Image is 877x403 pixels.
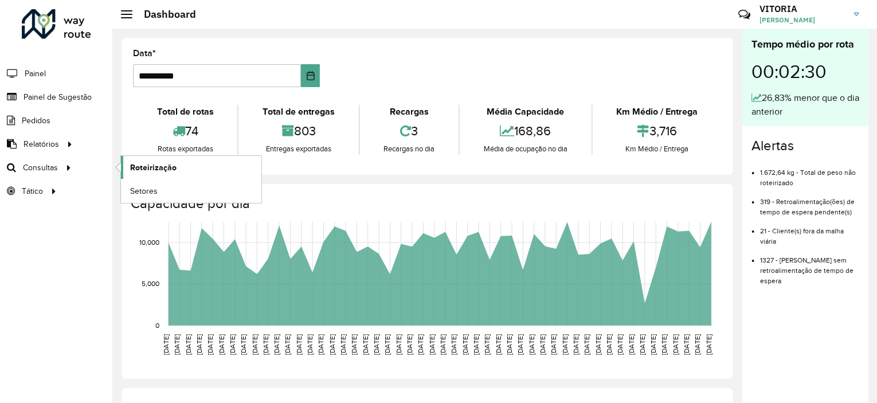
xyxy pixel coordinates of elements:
text: [DATE] [483,334,491,355]
span: Roteirização [130,162,177,174]
text: [DATE] [506,334,513,355]
text: [DATE] [240,334,247,355]
div: Km Médio / Entrega [596,143,719,155]
span: Relatórios [24,138,59,150]
span: Painel de Sugestão [24,91,92,103]
div: 168,86 [463,119,588,143]
li: 319 - Retroalimentação(ões) de tempo de espera pendente(s) [760,188,859,217]
span: Tático [22,185,43,197]
div: 00:02:30 [751,52,859,91]
text: 5,000 [142,280,159,288]
text: 0 [155,322,159,329]
div: 26,83% menor que o dia anterior [751,91,859,119]
text: [DATE] [417,334,425,355]
text: [DATE] [649,334,657,355]
text: 10,000 [139,238,159,246]
text: [DATE] [384,334,391,355]
div: 803 [241,119,355,143]
text: [DATE] [162,334,170,355]
text: [DATE] [273,334,280,355]
div: Média de ocupação no dia [463,143,588,155]
text: [DATE] [672,334,679,355]
span: Consultas [23,162,58,174]
text: [DATE] [495,334,502,355]
div: Recargas [363,105,456,119]
text: [DATE] [295,334,303,355]
text: [DATE] [628,334,635,355]
text: [DATE] [594,334,602,355]
text: [DATE] [539,334,546,355]
text: [DATE] [395,334,402,355]
div: 3 [363,119,456,143]
text: [DATE] [683,334,690,355]
text: [DATE] [284,334,292,355]
text: [DATE] [528,334,535,355]
h4: Capacidade por dia [131,195,722,212]
span: Painel [25,68,46,80]
text: [DATE] [472,334,480,355]
li: 21 - Cliente(s) fora da malha viária [760,217,859,247]
text: [DATE] [318,334,325,355]
text: [DATE] [583,334,590,355]
span: [PERSON_NAME] [759,15,845,25]
div: Recargas no dia [363,143,456,155]
div: Média Capacidade [463,105,588,119]
text: [DATE] [362,334,369,355]
text: [DATE] [705,334,712,355]
a: Roteirização [121,156,261,179]
div: Total de rotas [136,105,234,119]
text: [DATE] [206,334,214,355]
text: [DATE] [694,334,702,355]
h3: VITORIA [759,3,845,14]
text: [DATE] [173,334,181,355]
text: [DATE] [195,334,203,355]
text: [DATE] [639,334,646,355]
text: [DATE] [373,334,380,355]
div: Tempo médio por rota [751,37,859,52]
button: Choose Date [301,64,320,87]
span: Pedidos [22,115,50,127]
text: [DATE] [450,334,457,355]
div: Km Médio / Entrega [596,105,719,119]
div: 3,716 [596,119,719,143]
li: 1327 - [PERSON_NAME] sem retroalimentação de tempo de espera [760,247,859,286]
h4: Alertas [751,138,859,154]
text: [DATE] [572,334,580,355]
text: [DATE] [185,334,192,355]
text: [DATE] [616,334,624,355]
text: [DATE] [406,334,413,355]
text: [DATE] [550,334,557,355]
label: Data [133,46,156,60]
text: [DATE] [229,334,236,355]
text: [DATE] [328,334,336,355]
text: [DATE] [339,334,347,355]
div: 74 [136,119,234,143]
text: [DATE] [218,334,225,355]
text: [DATE] [351,334,358,355]
text: [DATE] [306,334,314,355]
div: Entregas exportadas [241,143,355,155]
h2: Dashboard [132,8,196,21]
text: [DATE] [251,334,259,355]
text: [DATE] [262,334,269,355]
text: [DATE] [428,334,436,355]
a: Contato Rápido [732,2,757,27]
text: [DATE] [439,334,447,355]
span: Setores [130,185,158,197]
text: [DATE] [661,334,668,355]
text: [DATE] [461,334,469,355]
div: Rotas exportadas [136,143,234,155]
text: [DATE] [516,334,524,355]
li: 1.672,64 kg - Total de peso não roteirizado [760,159,859,188]
div: Total de entregas [241,105,355,119]
text: [DATE] [605,334,613,355]
a: Setores [121,179,261,202]
text: [DATE] [561,334,569,355]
